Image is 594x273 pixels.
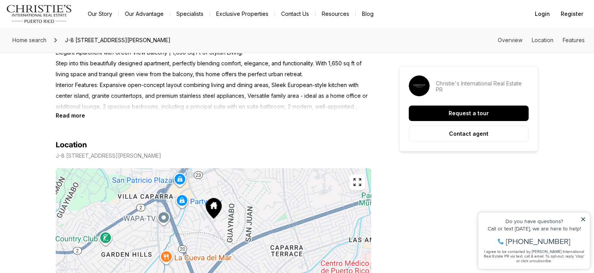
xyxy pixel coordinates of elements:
[62,34,174,46] span: J-8 [STREET_ADDRESS][PERSON_NAME]
[449,131,488,137] p: Contact agent
[119,9,170,19] a: Our Advantage
[56,153,161,159] p: J-8 [STREET_ADDRESS][PERSON_NAME]
[210,9,275,19] a: Exclusive Properties
[275,9,315,19] button: Contact Us
[56,112,85,119] button: Read more
[9,34,49,46] a: Home search
[449,110,489,116] p: Request a tour
[561,11,583,17] span: Register
[532,37,553,43] a: Skip to: Location
[563,37,585,43] a: Skip to: Features
[556,6,588,22] button: Register
[12,37,46,43] span: Home search
[530,6,555,22] button: Login
[535,11,550,17] span: Login
[409,106,529,121] button: Request a tour
[356,9,380,19] a: Blog
[8,17,112,23] div: Do you have questions?
[6,5,72,23] img: logo
[498,37,522,43] a: Skip to: Overview
[56,47,371,112] p: Elegant Apartment with Green View Balcony | 1,650 Sq Ft of Stylish Living. Step into this beautif...
[436,80,529,93] p: Christie's International Real Estate PR
[8,25,112,30] div: Call or text [DATE], we are here to help!
[316,9,355,19] a: Resources
[170,9,210,19] a: Specialists
[32,36,96,44] span: [PHONE_NUMBER]
[498,37,585,43] nav: Page section menu
[10,48,110,62] span: I agree to be contacted by [PERSON_NAME] International Real Estate PR via text, call & email. To ...
[56,140,87,150] h4: Location
[82,9,118,19] a: Our Story
[409,126,529,142] button: Contact agent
